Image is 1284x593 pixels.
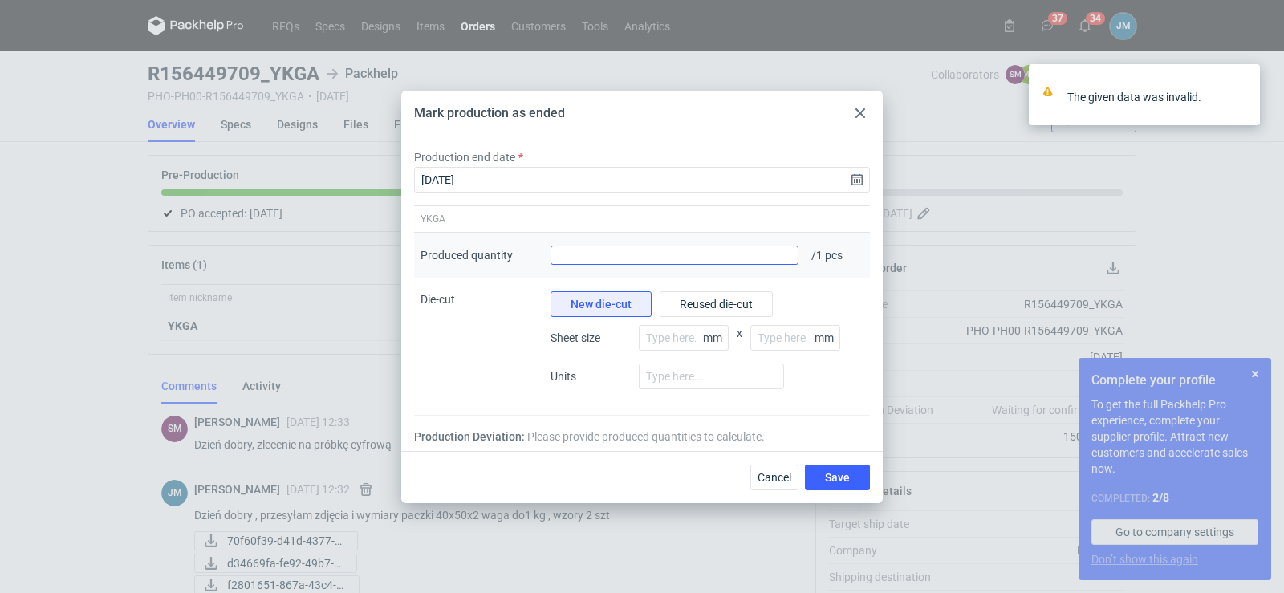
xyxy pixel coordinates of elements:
span: New die-cut [571,299,632,310]
button: Save [805,465,870,490]
input: Type here... [750,325,840,351]
div: Mark production as ended [414,104,565,122]
button: Cancel [750,465,798,490]
span: YKGA [421,213,445,225]
label: Production end date [414,149,515,165]
div: Produced quantity [421,247,513,263]
div: Production Deviation: [414,429,870,445]
span: Please provide produced quantities to calculate. [527,429,765,445]
p: mm [815,331,840,344]
div: / 1 pcs [805,233,870,278]
span: Reused die-cut [680,299,753,310]
span: Save [825,472,850,483]
span: Cancel [758,472,791,483]
div: Die-cut [414,278,544,416]
button: Reused die-cut [660,291,773,317]
button: New die-cut [551,291,652,317]
input: Type here... [639,364,784,389]
p: mm [703,331,729,344]
input: Type here... [639,325,729,351]
button: close [1236,88,1247,105]
span: Sheet size [551,330,631,346]
span: x [737,325,742,364]
div: The given data was invalid. [1067,89,1236,105]
span: Units [551,368,631,384]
